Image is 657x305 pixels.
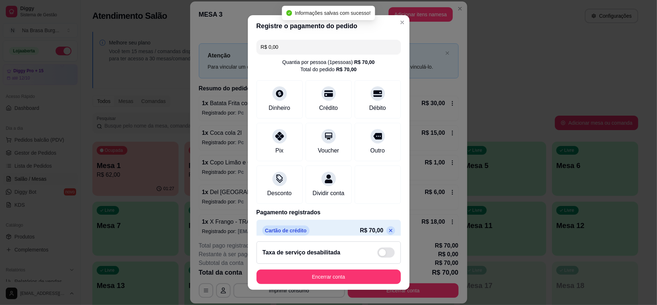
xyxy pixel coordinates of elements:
p: R$ 70,00 [360,226,384,235]
div: Dividir conta [312,189,344,198]
span: Informações salvas com sucesso! [295,10,371,16]
div: Total do pedido [301,66,357,73]
h2: Taxa de serviço desabilitada [263,248,341,257]
div: Voucher [318,146,339,155]
button: Close [397,17,408,28]
button: Encerrar conta [257,270,401,284]
p: Pagamento registrados [257,208,401,217]
div: Pix [275,146,283,155]
span: check-circle [286,10,292,16]
input: Ex.: hambúrguer de cordeiro [261,40,397,54]
p: Cartão de crédito [262,225,310,236]
div: Desconto [267,189,292,198]
div: Crédito [319,104,338,112]
div: Débito [369,104,386,112]
div: R$ 70,00 [354,59,375,66]
div: R$ 70,00 [336,66,357,73]
div: Dinheiro [269,104,290,112]
header: Registre o pagamento do pedido [248,15,409,37]
div: Outro [370,146,385,155]
div: Quantia por pessoa ( 1 pessoas) [282,59,375,66]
